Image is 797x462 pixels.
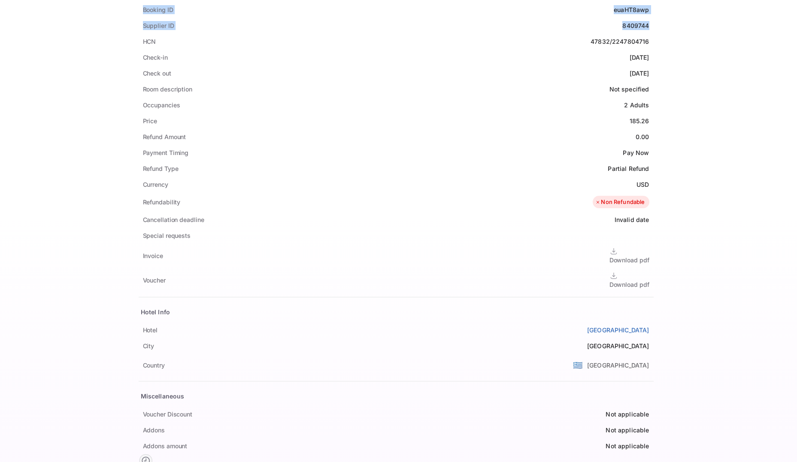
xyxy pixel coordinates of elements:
[587,341,649,350] div: [GEOGRAPHIC_DATA]
[143,69,171,78] div: Check out
[143,426,165,435] div: Addons
[143,116,158,125] div: Price
[143,132,186,141] div: Refund Amount
[591,37,649,46] div: 47832/2247804716
[630,69,649,78] div: [DATE]
[614,5,649,14] div: euaHT8awp
[143,85,192,94] div: Room description
[636,132,649,141] div: 0.00
[143,215,204,224] div: Cancellation deadline
[143,341,155,350] div: City
[143,325,158,334] div: Hotel
[636,180,649,189] div: USD
[143,5,173,14] div: Booking ID
[141,392,185,401] div: Miscellaneous
[630,116,649,125] div: 185.26
[622,21,649,30] div: 8409744
[606,441,649,450] div: Not applicable
[143,198,181,207] div: Refundability
[143,37,156,46] div: HCN
[609,85,649,94] div: Not specified
[143,231,191,240] div: Special requests
[143,53,168,62] div: Check-in
[609,280,649,289] div: Download pdf
[143,164,179,173] div: Refund Type
[606,410,649,419] div: Not applicable
[143,276,166,285] div: Voucher
[624,100,649,109] div: 2 Adults
[615,215,649,224] div: Invalid date
[609,255,649,264] div: Download pdf
[143,361,165,370] div: Country
[143,441,188,450] div: Addons amount
[630,53,649,62] div: [DATE]
[608,164,649,173] div: Partial Refund
[143,410,192,419] div: Voucher Discount
[143,100,180,109] div: Occupancies
[573,357,583,373] span: United States
[623,148,649,157] div: Pay Now
[595,198,645,207] div: Non Refundable
[587,325,649,334] a: [GEOGRAPHIC_DATA]
[143,21,174,30] div: Supplier ID
[141,307,170,316] div: Hotel Info
[143,180,168,189] div: Currency
[143,148,189,157] div: Payment Timing
[587,361,649,370] div: [GEOGRAPHIC_DATA]
[143,251,163,260] div: Invoice
[606,426,649,435] div: Not applicable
